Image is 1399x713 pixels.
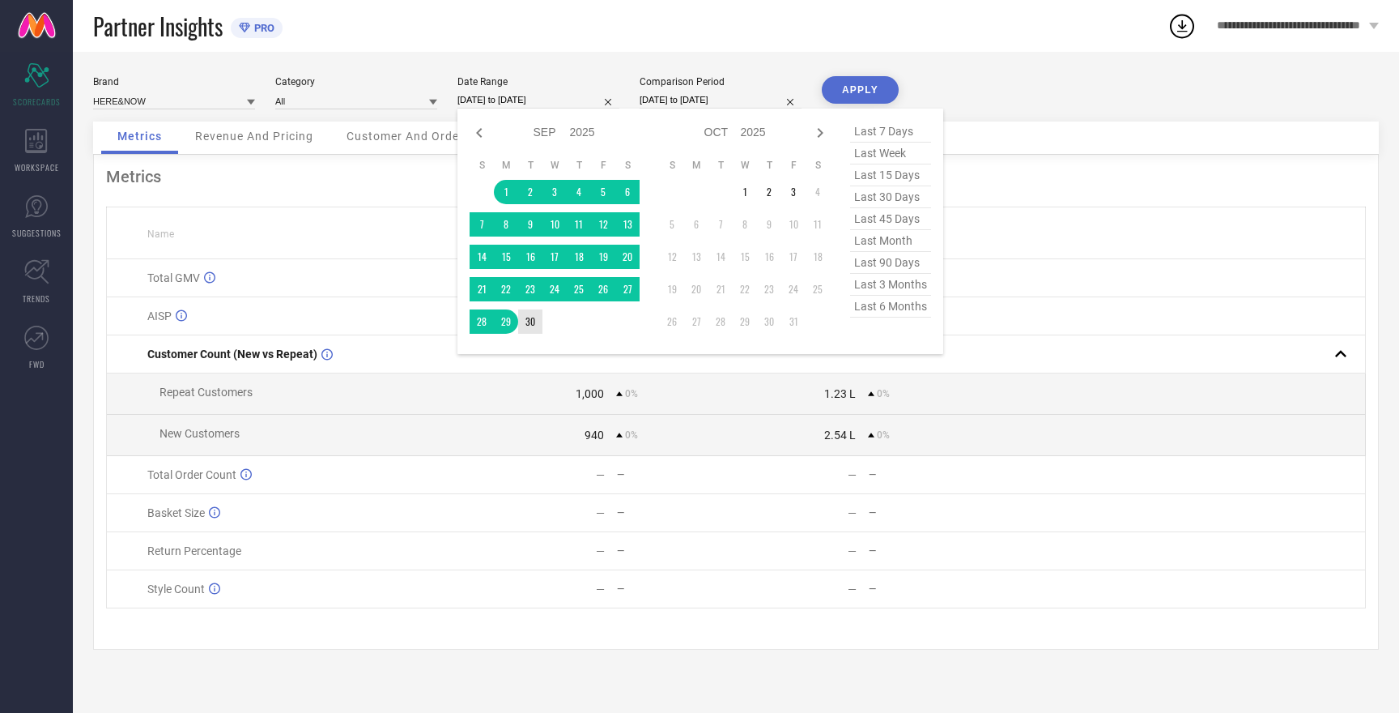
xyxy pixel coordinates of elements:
td: Sat Oct 25 2025 [806,277,830,301]
th: Monday [494,159,518,172]
td: Tue Sep 02 2025 [518,180,542,204]
th: Wednesday [733,159,757,172]
td: Mon Oct 27 2025 [684,310,708,334]
span: Basket Size [147,506,205,519]
span: Customer And Orders [347,130,470,143]
td: Fri Oct 10 2025 [781,212,806,237]
div: Metrics [106,167,1366,186]
span: Total GMV [147,271,200,284]
td: Mon Oct 06 2025 [684,212,708,237]
td: Fri Oct 31 2025 [781,310,806,334]
span: Return Percentage [147,544,241,557]
td: Fri Sep 05 2025 [591,180,615,204]
div: — [869,507,987,519]
th: Tuesday [518,159,542,172]
td: Wed Sep 24 2025 [542,277,567,301]
td: Fri Sep 12 2025 [591,212,615,237]
span: Name [147,228,174,240]
span: last week [850,143,931,164]
span: Revenue And Pricing [195,130,313,143]
td: Fri Oct 24 2025 [781,277,806,301]
td: Wed Oct 15 2025 [733,245,757,269]
span: 0% [877,429,890,441]
span: SUGGESTIONS [12,227,62,239]
div: — [848,506,857,519]
div: 940 [585,429,604,442]
td: Mon Oct 20 2025 [684,277,708,301]
td: Mon Sep 29 2025 [494,310,518,334]
td: Thu Oct 09 2025 [757,212,781,237]
td: Thu Sep 25 2025 [567,277,591,301]
div: Previous month [470,123,489,143]
th: Thursday [567,159,591,172]
th: Sunday [470,159,494,172]
td: Mon Sep 01 2025 [494,180,518,204]
td: Sun Sep 07 2025 [470,212,494,237]
span: Customer Count (New vs Repeat) [147,348,317,361]
span: Partner Insights [93,10,223,43]
div: 1,000 [576,387,604,400]
td: Sun Oct 12 2025 [660,245,684,269]
div: — [596,583,605,596]
td: Wed Oct 22 2025 [733,277,757,301]
span: last 7 days [850,121,931,143]
div: Comparison Period [640,76,802,88]
td: Thu Sep 18 2025 [567,245,591,269]
span: Total Order Count [147,468,236,481]
td: Sat Oct 04 2025 [806,180,830,204]
td: Wed Sep 03 2025 [542,180,567,204]
td: Fri Sep 26 2025 [591,277,615,301]
td: Sun Oct 05 2025 [660,212,684,237]
div: Category [275,76,437,88]
span: New Customers [159,427,240,440]
th: Friday [781,159,806,172]
span: SCORECARDS [13,96,61,108]
span: Style Count [147,583,205,596]
div: — [848,544,857,557]
td: Fri Oct 17 2025 [781,245,806,269]
th: Thursday [757,159,781,172]
td: Sun Sep 14 2025 [470,245,494,269]
td: Wed Sep 10 2025 [542,212,567,237]
td: Sat Sep 27 2025 [615,277,640,301]
th: Friday [591,159,615,172]
td: Tue Sep 23 2025 [518,277,542,301]
span: last 15 days [850,164,931,186]
th: Saturday [615,159,640,172]
th: Monday [684,159,708,172]
td: Sat Oct 11 2025 [806,212,830,237]
td: Mon Sep 22 2025 [494,277,518,301]
td: Tue Oct 14 2025 [708,245,733,269]
td: Tue Oct 07 2025 [708,212,733,237]
td: Thu Oct 02 2025 [757,180,781,204]
span: TRENDS [23,292,50,305]
div: — [617,507,735,519]
td: Wed Oct 01 2025 [733,180,757,204]
span: last 90 days [850,252,931,274]
th: Sunday [660,159,684,172]
span: last month [850,230,931,252]
div: Date Range [457,76,619,88]
span: 0% [625,388,638,399]
td: Thu Sep 04 2025 [567,180,591,204]
div: 1.23 L [824,387,856,400]
th: Saturday [806,159,830,172]
td: Mon Sep 08 2025 [494,212,518,237]
td: Fri Sep 19 2025 [591,245,615,269]
th: Wednesday [542,159,567,172]
td: Sun Sep 21 2025 [470,277,494,301]
td: Thu Sep 11 2025 [567,212,591,237]
div: 2.54 L [824,429,856,442]
td: Tue Oct 21 2025 [708,277,733,301]
span: last 3 months [850,274,931,296]
span: 0% [625,429,638,441]
span: last 45 days [850,208,931,230]
span: Metrics [117,130,162,143]
button: APPLY [822,76,899,104]
div: — [596,468,605,481]
td: Sat Sep 13 2025 [615,212,640,237]
span: AISP [147,310,172,322]
div: — [596,544,605,557]
th: Tuesday [708,159,733,172]
div: Open download list [1167,11,1197,41]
